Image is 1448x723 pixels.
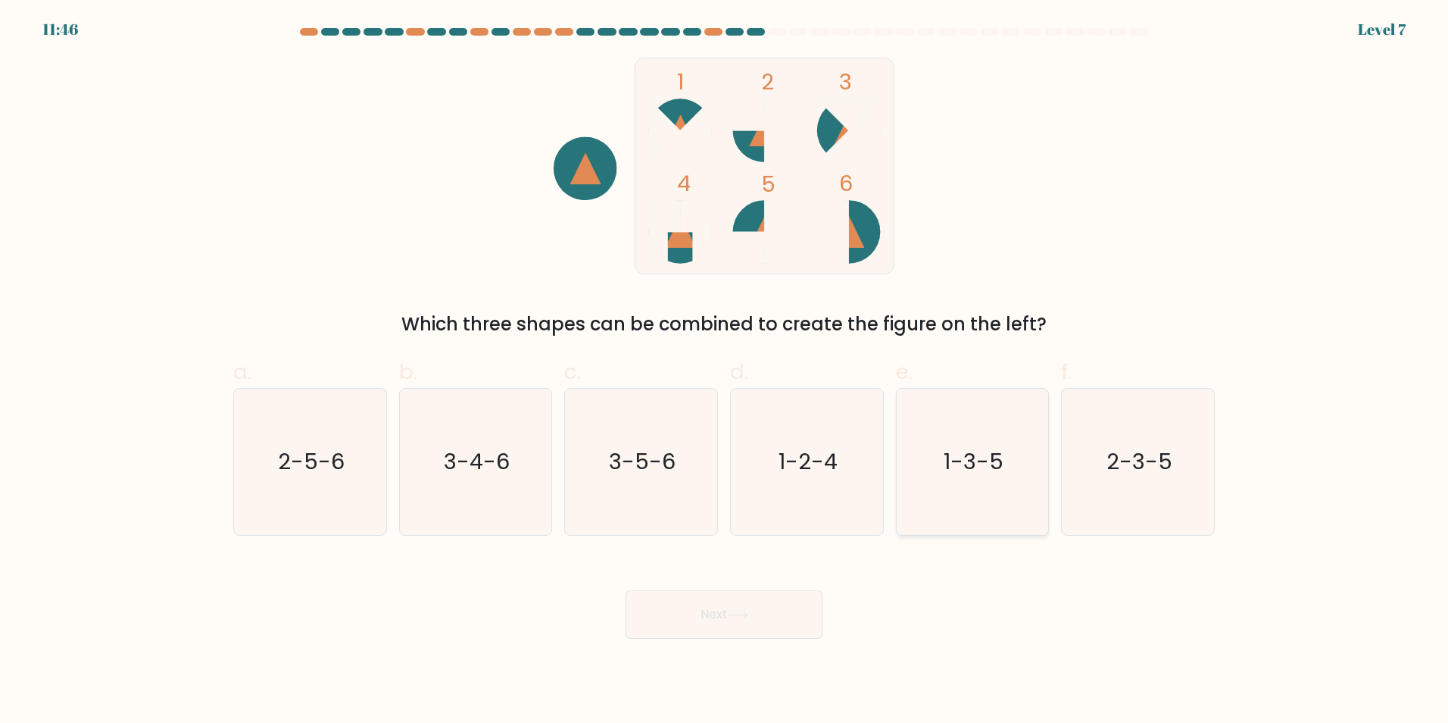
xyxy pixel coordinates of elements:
[839,167,854,199] tspan: 6
[278,446,345,477] text: 2-5-6
[610,446,676,477] text: 3-5-6
[42,18,78,41] div: 11:46
[944,446,1003,477] text: 1-3-5
[761,66,774,97] tspan: 2
[233,357,251,387] span: a.
[1106,446,1172,477] text: 2-3-5
[444,446,510,477] text: 3-4-6
[730,357,748,387] span: d.
[626,590,822,639] button: Next
[399,357,417,387] span: b.
[677,167,691,199] tspan: 4
[564,357,581,387] span: c.
[896,357,913,387] span: e.
[242,311,1206,338] div: Which three shapes can be combined to create the figure on the left?
[1358,18,1406,41] div: Level 7
[779,446,838,477] text: 1-2-4
[677,66,684,97] tspan: 1
[839,66,852,97] tspan: 3
[1061,357,1072,387] span: f.
[761,168,775,199] tspan: 5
